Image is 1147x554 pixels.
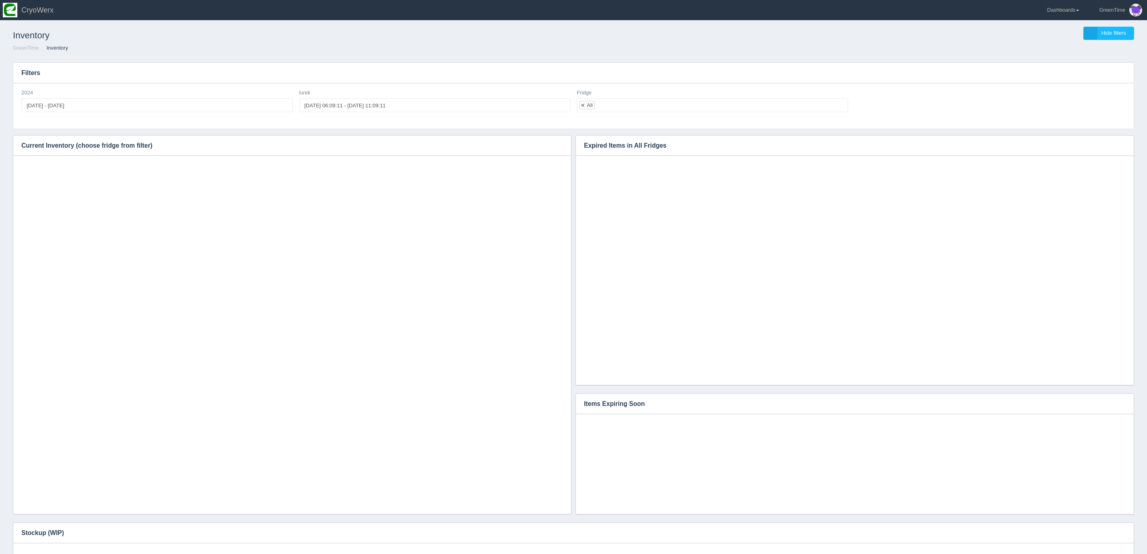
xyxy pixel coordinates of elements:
h3: Stockup (WIP) [13,523,1122,543]
img: so2zg2bv3y2ub16hxtjr.png [3,3,17,17]
h3: Expired Items in All Fridges [576,136,1122,156]
h1: Inventory [13,27,573,44]
a: Hide filters [1083,27,1134,40]
div: All [587,102,592,108]
a: GreenTime [13,45,39,51]
li: Inventory [40,44,68,52]
h3: Filters [13,63,1134,83]
span: Hide filters [1101,30,1126,36]
label: 2024 [21,89,33,97]
span: CryoWerx [21,6,54,14]
label: Fridge [577,89,592,97]
label: lundi [299,89,310,97]
div: GreenTime [1099,2,1125,18]
h3: Items Expiring Soon [576,394,1122,414]
img: Profile Picture [1129,4,1142,17]
h3: Current Inventory (choose fridge from filter) [13,136,559,156]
